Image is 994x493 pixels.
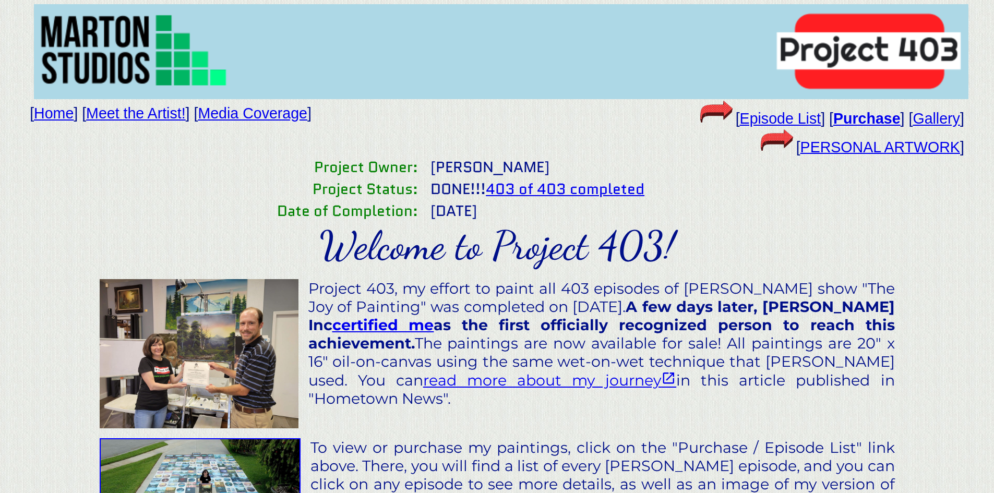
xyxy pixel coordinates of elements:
a: Meet the Artist! [86,105,186,122]
img: MartonStudiosLogo.png [34,5,233,95]
a: certified me [332,316,434,334]
img: arrow-28.gif [696,100,735,124]
span: [ ] [30,105,78,122]
span: [ ] [82,105,189,122]
span: [ ] [194,105,311,122]
b: A few days later, [PERSON_NAME] Inc as the first officially recognized person to reach this achie... [308,297,895,352]
td: [ ] [30,128,964,157]
td: [PERSON_NAME] [428,156,964,178]
a: Episode List [740,110,821,127]
td: Project Status: [30,178,428,200]
a: 403 of 403 completed [486,178,644,199]
a: Gallery [913,110,960,127]
td: DONE!!! [428,178,964,200]
td: [DATE] [428,200,964,222]
td: Project Owner: [30,156,428,178]
img: Project403.png [770,7,968,95]
a: Media Coverage [198,105,307,122]
div: Welcome to Project 403! [100,222,895,269]
div: Project 403, my effort to paint all 403 episodes of [PERSON_NAME] show "The Joy of Painting" was ... [100,279,895,407]
img: arrow-28.gif [756,128,796,152]
a: Home [34,105,74,122]
a: Purchase [833,110,901,127]
a: read more about my journey [423,371,676,389]
img: JenReceivingCert.jpg [100,279,298,428]
td: [ ] [ ] [ ] [508,99,964,128]
td: Date of Completion: [30,200,428,222]
a: PERSONAL ARTWORK [800,138,960,155]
